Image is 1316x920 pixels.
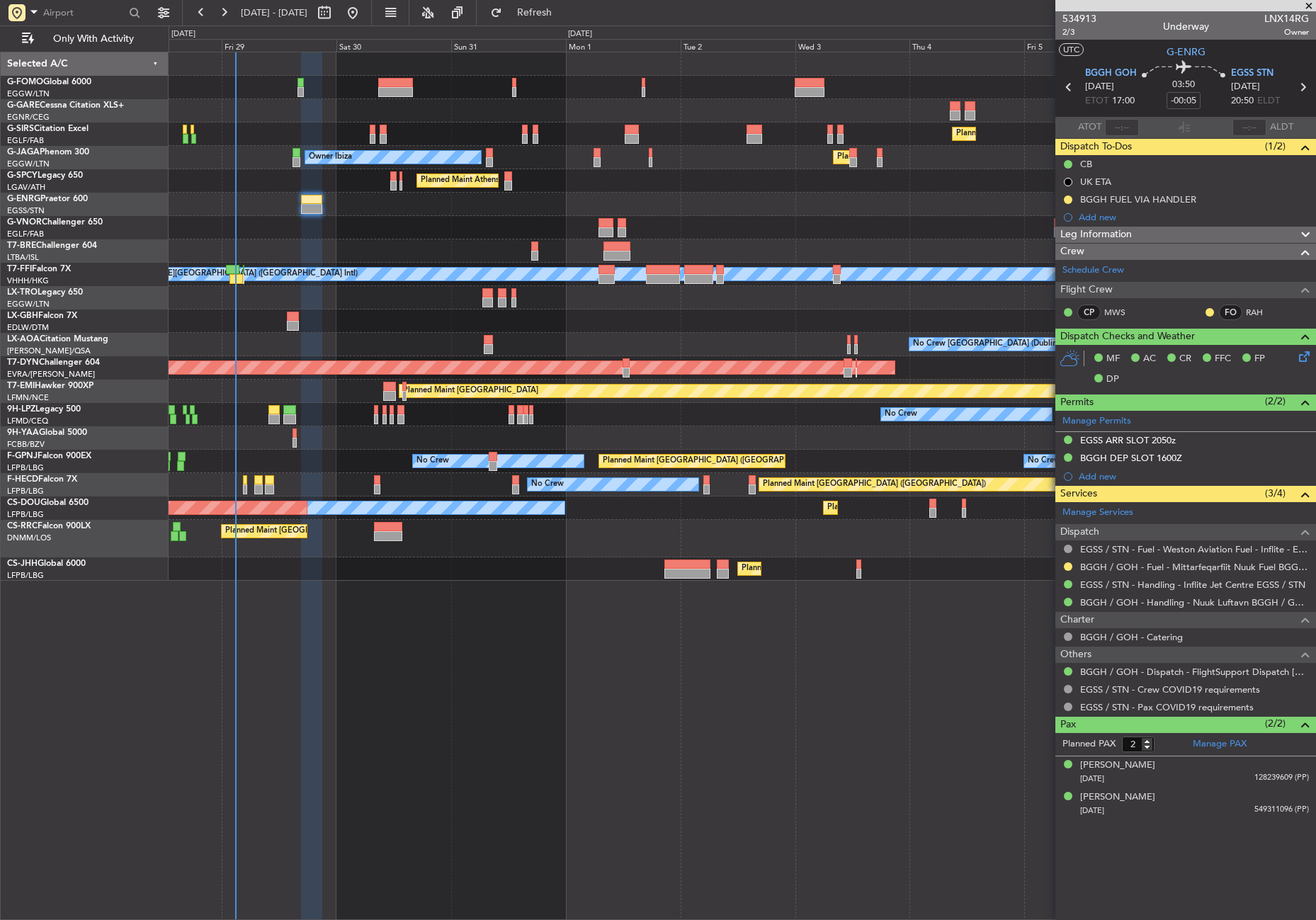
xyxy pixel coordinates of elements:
[1080,759,1155,773] div: [PERSON_NAME]
[7,125,89,133] a: G-SIRSCitation Excel
[1060,647,1091,663] span: Others
[827,497,1050,518] div: Planned Maint [GEOGRAPHIC_DATA] ([GEOGRAPHIC_DATA])
[7,265,71,273] a: T7-FFIFalcon 7X
[7,428,39,437] span: 9H-YAA
[1079,470,1309,482] div: Add new
[7,112,50,123] a: EGNR/CEG
[1080,561,1309,573] a: BGGH / GOH - Fuel - Mittarfeqarfiit Nuuk Fuel BGGH / GOH
[7,218,103,227] a: G-VNORChallenger 650
[7,382,35,390] span: T7-EMI
[1085,67,1137,81] span: BGGH GOH
[1106,373,1119,387] span: DP
[1257,94,1280,108] span: ELDT
[1265,394,1286,409] span: (2/2)
[1254,352,1265,366] span: FP
[1231,80,1260,94] span: [DATE]
[1062,26,1096,38] span: 2/3
[7,265,32,273] span: T7-FFI
[837,147,1060,168] div: Planned Maint [GEOGRAPHIC_DATA] ([GEOGRAPHIC_DATA])
[1080,434,1176,446] div: EGSS ARR SLOT 2050z
[7,475,38,484] span: F-HECD
[1062,737,1116,751] label: Planned PAX
[1080,631,1183,643] a: BGGH / GOH - Catering
[1080,701,1254,713] a: EGSS / STN - Pax COVID19 requirements
[7,428,87,437] a: 9H-YAAGlobal 5000
[7,125,34,133] span: G-SIRS
[1060,139,1132,155] span: Dispatch To-Dos
[1060,524,1099,540] span: Dispatch
[1106,352,1120,366] span: MF
[7,416,48,426] a: LFMD/CEQ
[1028,450,1060,472] div: No Crew
[7,560,86,568] a: CS-JHHGlobal 6000
[1077,305,1101,320] div: CP
[885,404,917,425] div: No Crew
[1179,352,1191,366] span: CR
[1059,43,1084,56] button: UTC
[7,560,38,568] span: CS-JHH
[171,28,195,40] div: [DATE]
[7,522,91,530] a: CS-RRCFalcon 900LX
[7,288,83,297] a: LX-TROLegacy 650
[7,335,40,343] span: LX-AOA
[1060,227,1132,243] span: Leg Information
[7,405,81,414] a: 9H-LPZLegacy 500
[7,89,50,99] a: EGGW/LTN
[7,312,38,320] span: LX-GBH
[568,28,592,40] div: [DATE]
[1112,94,1135,108] span: 17:00
[7,182,45,193] a: LGAV/ATH
[1080,158,1092,170] div: CB
[1231,67,1274,81] span: EGSS STN
[7,358,39,367] span: T7-DYN
[795,39,910,52] div: Wed 3
[1265,716,1286,731] span: (2/2)
[7,78,43,86] span: G-FOMO
[7,288,38,297] span: LX-TRO
[222,39,336,52] div: Fri 29
[681,39,795,52] div: Tue 2
[1080,773,1104,784] span: [DATE]
[1080,579,1305,591] a: EGSS / STN - Handling - Inflite Jet Centre EGSS / STN
[1167,45,1206,59] span: G-ENRG
[7,346,91,356] a: [PERSON_NAME]/QSA
[1104,306,1136,319] a: MWS
[7,171,83,180] a: G-SPCYLegacy 650
[1254,772,1309,784] span: 128239609 (PP)
[7,195,40,203] span: G-ENRG
[1080,805,1104,816] span: [DATE]
[1080,193,1196,205] div: BGGH FUEL VIA HANDLER
[1193,737,1247,751] a: Manage PAX
[566,39,681,52] div: Mon 1
[531,474,564,495] div: No Crew
[7,358,100,367] a: T7-DYNChallenger 604
[1060,329,1195,345] span: Dispatch Checks and Weather
[1060,486,1097,502] span: Services
[1062,263,1124,278] a: Schedule Crew
[913,334,1072,355] div: No Crew [GEOGRAPHIC_DATA] (Dublin Intl)
[1215,352,1231,366] span: FFC
[7,499,40,507] span: CS-DOU
[7,312,77,320] a: LX-GBHFalcon 7X
[451,39,566,52] div: Sun 31
[763,474,986,495] div: Planned Maint [GEOGRAPHIC_DATA] ([GEOGRAPHIC_DATA])
[7,405,35,414] span: 9H-LPZ
[1078,120,1101,135] span: ATOT
[1080,452,1182,464] div: BGGH DEP SLOT 1600Z
[7,299,50,309] a: EGGW/LTN
[1246,306,1278,319] a: RAH
[7,101,124,110] a: G-GARECessna Citation XLS+
[37,34,149,44] span: Only With Activity
[7,252,39,263] a: LTBA/ISL
[7,462,44,473] a: LFPB/LBG
[1079,211,1309,223] div: Add new
[1231,94,1254,108] span: 20:50
[336,39,451,52] div: Sat 30
[43,2,125,23] input: Airport
[1172,78,1195,92] span: 03:50
[1265,139,1286,154] span: (1/2)
[484,1,569,24] button: Refresh
[7,392,49,403] a: LFMN/NCE
[1254,804,1309,816] span: 549311096 (PP)
[7,148,89,157] a: G-JAGAPhenom 300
